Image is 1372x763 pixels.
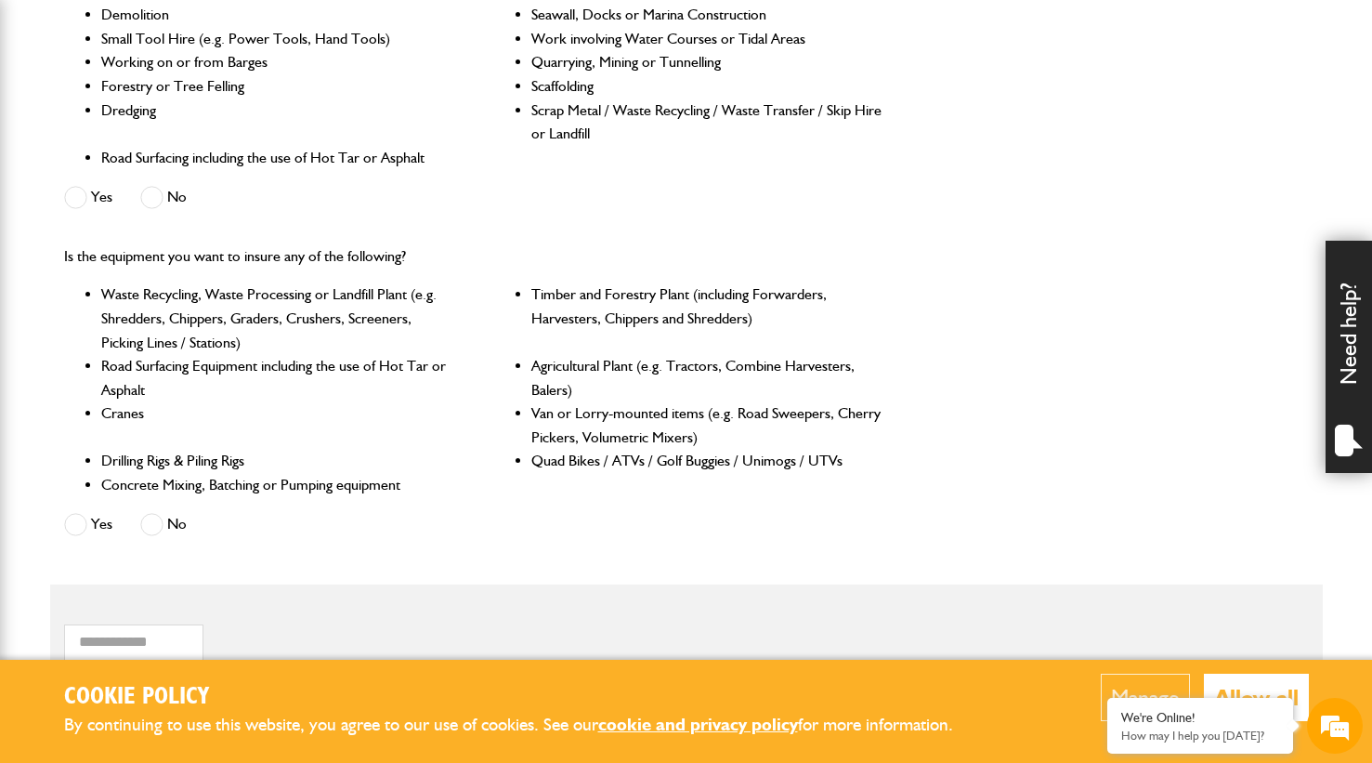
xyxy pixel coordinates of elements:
[24,227,339,268] input: Enter your email address
[24,172,339,213] input: Enter your last name
[101,27,453,51] li: Small Tool Hire (e.g. Power Tools, Hand Tools)
[101,74,453,99] li: Forestry or Tree Felling
[101,449,453,473] li: Drilling Rigs & Piling Rigs
[64,186,112,209] label: Yes
[64,683,984,712] h2: Cookie Policy
[64,711,984,740] p: By continuing to use this website, you agree to our use of cookies. See our for more information.
[531,283,883,354] li: Timber and Forestry Plant (including Forwarders, Harvesters, Chippers and Shredders)
[531,401,883,449] li: Van or Lorry-mounted items (e.g. Road Sweepers, Cherry Pickers, Volumetric Mixers)
[305,9,349,54] div: Minimize live chat window
[1121,729,1279,743] p: How may I help you today?
[101,473,453,497] li: Concrete Mixing, Batching or Pumping equipment
[24,282,339,322] input: Enter your phone number
[531,354,883,401] li: Agricultural Plant (e.g. Tractors, Combine Harvesters, Balers)
[101,50,453,74] li: Working on or from Barges
[101,354,453,401] li: Road Surfacing Equipment including the use of Hot Tar or Asphalt
[531,3,883,27] li: Seawall, Docks or Marina Construction
[97,104,312,128] div: Chat with us now
[1326,241,1372,473] div: Need help?
[101,146,453,170] li: Road Surfacing including the use of Hot Tar or Asphalt
[101,283,453,354] li: Waste Recycling, Waste Processing or Landfill Plant (e.g. Shredders, Chippers, Graders, Crushers,...
[598,714,798,735] a: cookie and privacy policy
[1204,674,1309,721] button: Allow all
[101,99,453,146] li: Dredging
[531,449,883,473] li: Quad Bikes / ATVs / Golf Buggies / Unimogs / UTVs
[253,572,337,598] em: Start Chat
[24,336,339,557] textarea: Type your message and hit 'Enter'
[531,27,883,51] li: Work involving Water Courses or Tidal Areas
[101,401,453,449] li: Cranes
[64,244,884,269] p: Is the equipment you want to insure any of the following?
[64,513,112,536] label: Yes
[531,74,883,99] li: Scaffolding
[32,103,78,129] img: d_20077148190_company_1631870298795_20077148190
[1101,674,1190,721] button: Manage
[531,99,883,146] li: Scrap Metal / Waste Recycling / Waste Transfer / Skip Hire or Landfill
[140,513,187,536] label: No
[531,50,883,74] li: Quarrying, Mining or Tunnelling
[140,186,187,209] label: No
[101,3,453,27] li: Demolition
[1121,710,1279,726] div: We're Online!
